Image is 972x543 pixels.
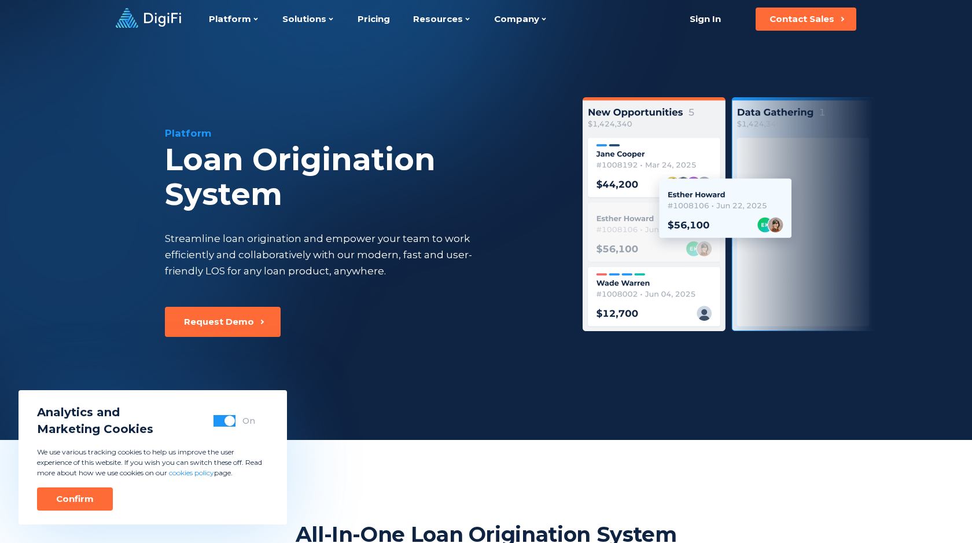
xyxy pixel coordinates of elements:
a: cookies policy [169,468,214,477]
div: On [242,415,255,427]
div: Streamline loan origination and empower your team to work efficiently and collaboratively with ou... [165,230,494,279]
p: We use various tracking cookies to help us improve the user experience of this website. If you wi... [37,447,268,478]
span: Analytics and [37,404,153,421]
a: Sign In [675,8,735,31]
div: Platform [165,126,554,140]
div: Loan Origination System [165,142,554,212]
button: Confirm [37,487,113,511]
span: Marketing Cookies [37,421,153,438]
div: Contact Sales [770,13,834,25]
div: Confirm [56,493,94,505]
button: Request Demo [165,307,281,337]
button: Contact Sales [756,8,856,31]
div: Request Demo [184,316,254,328]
